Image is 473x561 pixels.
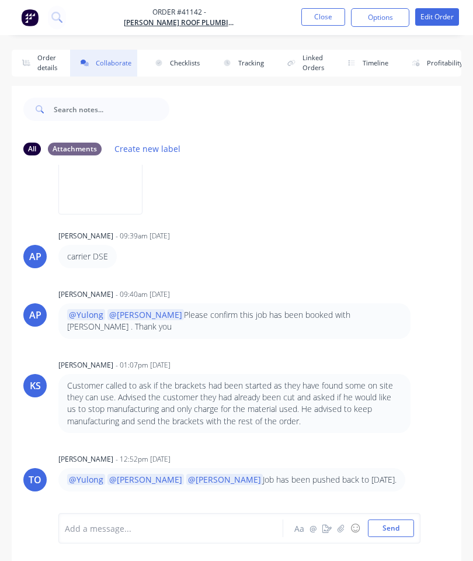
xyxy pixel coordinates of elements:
[107,474,184,485] span: @[PERSON_NAME]
[124,18,235,28] a: [PERSON_NAME] Roof Plumbing
[67,251,108,262] p: carrier DSE
[306,521,320,535] button: @
[67,309,105,320] span: @Yulong
[368,520,414,537] button: Send
[48,143,102,155] div: Attachments
[21,9,39,26] img: Factory
[337,50,394,77] button: Timeline
[67,474,105,485] span: @Yulong
[401,50,469,77] button: Profitability
[23,143,41,155] div: All
[351,8,409,27] button: Options
[12,50,63,77] button: Order details
[144,50,206,77] button: Checklists
[213,50,270,77] button: Tracking
[116,231,170,241] div: - 09:39am [DATE]
[29,473,41,487] div: TO
[292,521,306,535] button: Aa
[58,360,113,370] div: [PERSON_NAME]
[54,98,169,121] input: Search notes...
[67,474,397,486] p: Job has been pushed back to [DATE].
[30,379,41,393] div: KS
[116,360,171,370] div: - 01:07pm [DATE]
[415,8,459,26] button: Edit Order
[58,231,113,241] div: [PERSON_NAME]
[301,8,345,26] button: Close
[124,7,235,18] span: Order #41142 -
[186,474,263,485] span: @[PERSON_NAME]
[109,141,187,157] button: Create new label
[116,454,171,465] div: - 12:52pm [DATE]
[70,50,137,77] button: Collaborate
[348,521,362,535] button: ☺
[29,250,41,264] div: AP
[67,309,402,333] p: Please confirm this job has been booked with [PERSON_NAME] . Thank you
[29,308,41,322] div: AP
[58,454,113,465] div: [PERSON_NAME]
[277,50,330,77] button: Linked Orders
[107,309,184,320] span: @[PERSON_NAME]
[116,289,170,300] div: - 09:40am [DATE]
[58,289,113,300] div: [PERSON_NAME]
[67,380,402,427] p: Customer called to ask if the brackets had been started as they have found some on site they can ...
